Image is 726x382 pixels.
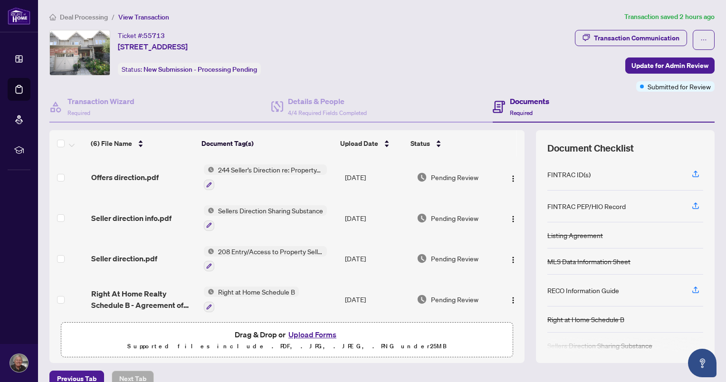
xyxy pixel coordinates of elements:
img: Document Status [417,294,427,305]
img: Profile Icon [10,354,28,372]
img: Logo [509,296,517,304]
img: Status Icon [204,205,214,216]
span: Pending Review [431,172,478,182]
button: Logo [506,170,521,185]
span: Submitted for Review [648,81,711,92]
th: Upload Date [336,130,407,157]
span: 208 Entry/Access to Property Seller Acknowledgement [214,246,327,257]
button: Logo [506,251,521,266]
div: FINTRAC PEP/HIO Record [547,201,626,211]
span: Required [510,109,533,116]
img: Document Status [417,172,427,182]
td: [DATE] [341,279,413,320]
span: Right at Home Schedule B [214,286,299,297]
span: Pending Review [431,213,478,223]
span: Required [67,109,90,116]
span: Update for Admin Review [631,58,708,73]
span: ellipsis [700,37,707,43]
img: Document Status [417,253,427,264]
img: Logo [509,215,517,223]
div: Status: [118,63,261,76]
span: Deal Processing [60,13,108,21]
td: [DATE] [341,239,413,279]
div: RECO Information Guide [547,285,619,296]
article: Transaction saved 2 hours ago [624,11,715,22]
div: MLS Data Information Sheet [547,256,630,267]
img: Status Icon [204,246,214,257]
button: Update for Admin Review [625,57,715,74]
img: IMG-S12437825_1.jpg [50,30,110,75]
div: Right at Home Schedule B [547,314,624,325]
div: Listing Agreement [547,230,603,240]
td: [DATE] [341,198,413,239]
span: home [49,14,56,20]
h4: Transaction Wizard [67,95,134,107]
span: Upload Date [340,138,378,149]
span: Drag & Drop or [235,328,339,341]
img: Logo [509,256,517,264]
span: New Submission - Processing Pending [143,65,257,74]
span: (6) File Name [91,138,132,149]
span: [STREET_ADDRESS] [118,41,188,52]
th: (6) File Name [87,130,198,157]
span: Offers direction.pdf [91,172,159,183]
th: Status [407,130,492,157]
button: Status IconRight at Home Schedule B [204,286,299,312]
button: Logo [506,292,521,307]
button: Upload Forms [286,328,339,341]
h4: Documents [510,95,549,107]
span: Seller direction info.pdf [91,212,172,224]
p: Supported files include .PDF, .JPG, .JPEG, .PNG under 25 MB [67,341,507,352]
h4: Details & People [288,95,367,107]
img: Status Icon [204,286,214,297]
span: Pending Review [431,253,478,264]
span: Drag & Drop orUpload FormsSupported files include .PDF, .JPG, .JPEG, .PNG under25MB [61,323,513,358]
span: Status [411,138,430,149]
button: Open asap [688,349,716,377]
span: Pending Review [431,294,478,305]
li: / [112,11,115,22]
button: Status Icon244 Seller’s Direction re: Property/Offers [204,164,327,190]
span: View Transaction [118,13,169,21]
img: Document Status [417,213,427,223]
button: Status IconSellers Direction Sharing Substance [204,205,327,231]
td: [DATE] [341,157,413,198]
button: Logo [506,210,521,226]
button: Status Icon208 Entry/Access to Property Seller Acknowledgement [204,246,327,272]
span: 244 Seller’s Direction re: Property/Offers [214,164,327,175]
span: Document Checklist [547,142,634,155]
span: 55713 [143,31,165,40]
span: Sellers Direction Sharing Substance [214,205,327,216]
div: Transaction Communication [594,30,679,46]
img: Status Icon [204,164,214,175]
div: Ticket #: [118,30,165,41]
span: Right At Home Realty Schedule B - Agreement of Purchase and Sale.pdf [91,288,196,311]
span: Seller direction.pdf [91,253,157,264]
th: Document Tag(s) [198,130,336,157]
img: Logo [509,175,517,182]
button: Transaction Communication [575,30,687,46]
img: logo [8,7,30,25]
div: FINTRAC ID(s) [547,169,591,180]
span: 4/4 Required Fields Completed [288,109,367,116]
